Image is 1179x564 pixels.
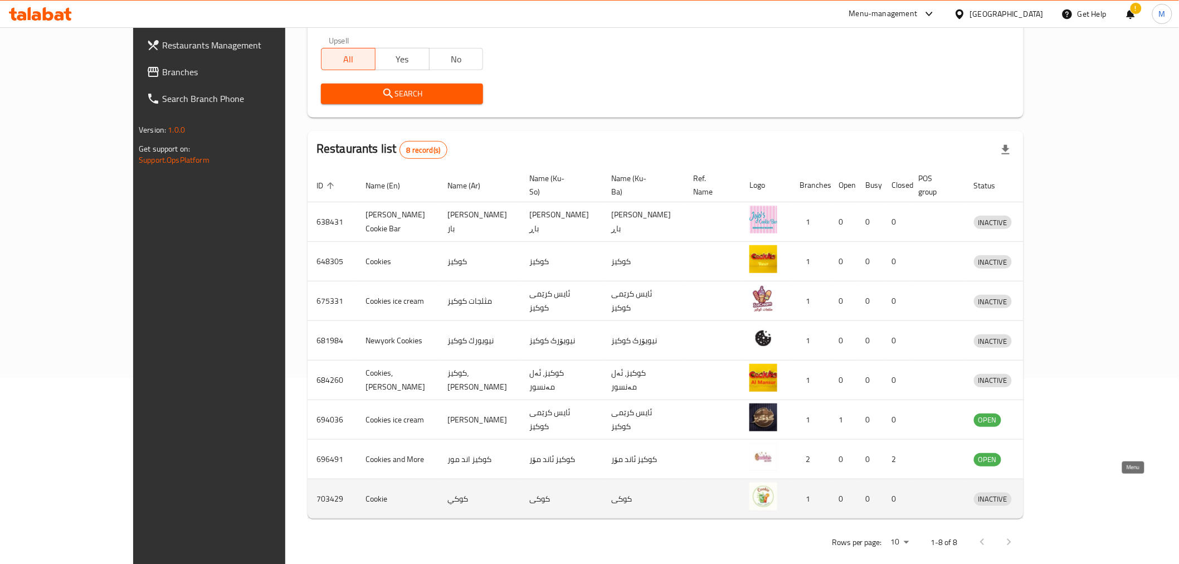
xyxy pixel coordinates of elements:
td: 0 [830,202,856,242]
td: 675331 [308,281,357,321]
span: INACTIVE [974,295,1012,308]
td: 696491 [308,440,357,479]
span: No [434,51,479,67]
button: Search [321,84,483,104]
img: Cookies ice cream [749,285,777,313]
td: ئایس کرێمی کوکیز [602,281,684,321]
td: 1 [791,479,830,519]
td: 0 [830,361,856,400]
td: ئایس کرێمی کوکیز [602,400,684,440]
img: Cookies, Al Mansur [749,364,777,392]
span: INACTIVE [974,256,1012,269]
img: Cookies ice cream [749,403,777,431]
td: Cookie [357,479,439,519]
td: کوکیز، ئەل مەنسور [520,361,602,400]
h2: Restaurants list [316,140,447,159]
span: OPEN [974,414,1001,426]
td: نيويورك کوکیز [439,321,520,361]
span: INACTIVE [974,335,1012,348]
td: کوکی [602,479,684,519]
td: 684260 [308,361,357,400]
td: 1 [791,361,830,400]
td: کوکیز ئاند مۆر [602,440,684,479]
span: 8 record(s) [400,145,447,155]
p: 1-8 of 8 [931,536,958,550]
td: کوکیز [520,242,602,281]
td: کوکیز [602,242,684,281]
span: OPEN [974,453,1001,466]
td: 0 [830,321,856,361]
td: 0 [883,361,910,400]
td: 0 [883,281,910,321]
span: Search [330,87,474,101]
td: نیویۆرک کوکیز [520,321,602,361]
th: Branches [791,168,830,202]
td: 2 [791,440,830,479]
span: Name (En) [366,179,415,192]
td: [PERSON_NAME] [439,400,520,440]
button: All [321,48,376,70]
td: 1 [791,400,830,440]
img: Jojo's Cookie Bar [749,206,777,234]
td: 0 [856,479,883,519]
td: 0 [856,281,883,321]
td: 648305 [308,242,357,281]
span: Ref. Name [693,172,727,198]
td: ئایس کرێمی کوکیز [520,281,602,321]
img: Cookies and More [749,443,777,471]
td: Cookies [357,242,439,281]
td: 638431 [308,202,357,242]
td: 0 [856,400,883,440]
td: كوكيز، [PERSON_NAME] [439,361,520,400]
span: Name (Ku-So) [529,172,589,198]
div: Menu-management [849,7,918,21]
td: 0 [856,242,883,281]
td: Newyork Cookies [357,321,439,361]
span: 1.0.0 [168,123,185,137]
div: Export file [992,137,1019,163]
td: 0 [883,479,910,519]
td: 0 [830,440,856,479]
div: INACTIVE [974,334,1012,348]
td: کوکیز ئاند مۆر [520,440,602,479]
td: نیویۆرک کوکیز [602,321,684,361]
td: 0 [830,479,856,519]
th: Open [830,168,856,202]
th: Logo [740,168,791,202]
td: مثلجات كوكيز [439,281,520,321]
div: [GEOGRAPHIC_DATA] [970,8,1044,20]
td: 1 [791,321,830,361]
td: 0 [856,361,883,400]
td: 703429 [308,479,357,519]
span: Name (Ku-Ba) [611,172,671,198]
table: enhanced table [308,168,1064,519]
td: 0 [883,242,910,281]
a: Branches [138,59,330,85]
td: کوکی [520,479,602,519]
div: Rows per page: [886,534,913,551]
button: No [429,48,484,70]
td: 2 [883,440,910,479]
td: [PERSON_NAME] باڕ [602,202,684,242]
div: OPEN [974,414,1001,427]
span: POS group [919,172,952,198]
td: [PERSON_NAME] بار [439,202,520,242]
div: INACTIVE [974,255,1012,269]
span: INACTIVE [974,374,1012,387]
span: Name (Ar) [447,179,495,192]
td: ئایس کرێمی کوکیز [520,400,602,440]
td: كوكيز [439,242,520,281]
td: 694036 [308,400,357,440]
span: INACTIVE [974,216,1012,229]
span: Version: [139,123,166,137]
a: Search Branch Phone [138,85,330,112]
td: [PERSON_NAME] باڕ [520,202,602,242]
span: M [1159,8,1166,20]
td: [PERSON_NAME] Cookie Bar [357,202,439,242]
td: 1 [791,202,830,242]
th: Busy [856,168,883,202]
td: 0 [830,281,856,321]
